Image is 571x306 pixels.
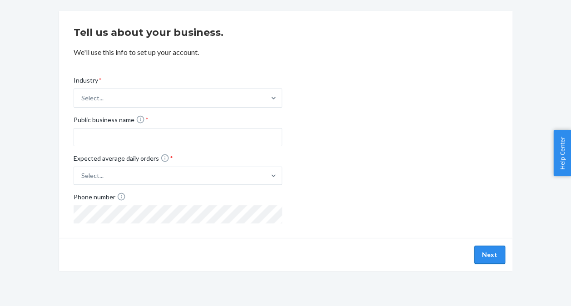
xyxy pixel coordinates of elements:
[81,171,104,180] div: Select...
[553,130,571,176] button: Help Center
[74,47,498,58] p: We'll use this info to set up your account.
[74,153,173,167] span: Expected average daily orders
[81,94,104,103] div: Select...
[74,128,282,146] input: Public business name *
[74,25,498,40] h2: Tell us about your business.
[74,76,102,89] span: Industry
[74,115,149,128] span: Public business name
[474,246,505,264] button: Next
[74,192,126,205] span: Phone number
